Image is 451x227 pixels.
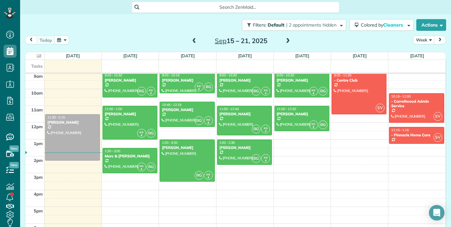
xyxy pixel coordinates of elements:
[277,73,294,77] span: 9:00 - 10:30
[219,145,270,150] div: [PERSON_NAME]
[34,208,43,213] span: 5pm
[252,125,261,133] span: BG
[147,163,155,171] span: BG
[201,37,282,44] h2: 15 – 21, 2025
[391,94,411,98] span: 10:15 - 12:00
[433,133,442,142] span: SV
[31,107,43,112] span: 11am
[413,36,434,44] button: Week
[311,122,315,126] span: KB
[239,19,346,31] a: Filters: Default | 2 appointments hidden
[334,73,351,77] span: 9:00 - 11:30
[66,53,80,58] a: [DATE]
[47,115,65,119] span: 11:30 - 2:15
[25,36,37,44] button: prev
[353,53,367,58] a: [DATE]
[162,145,213,150] div: [PERSON_NAME]
[391,128,409,132] span: 12:15 - 1:15
[34,141,43,146] span: 1pm
[349,19,414,31] button: Colored byCleaners
[195,171,203,180] span: BG
[334,78,384,83] div: - Centre Club
[219,141,235,145] span: 1:00 - 2:30
[311,88,315,92] span: KB
[162,141,177,145] span: 1:00 - 3:30
[264,126,268,130] span: KB
[206,173,210,176] span: KB
[123,53,137,58] a: [DATE]
[277,107,296,111] span: 11:00 - 12:30
[34,158,43,163] span: 2pm
[105,107,122,111] span: 11:00 - 1:00
[34,191,43,197] span: 4pm
[147,90,155,96] small: 4
[140,164,143,168] span: KB
[204,120,213,126] small: 4
[376,104,384,112] span: SV
[391,133,442,137] div: - Pinnacle Home Care
[31,124,43,129] span: 12pm
[104,78,155,83] div: [PERSON_NAME]
[31,63,43,69] span: Tasks
[162,108,213,112] div: [PERSON_NAME]
[206,118,210,121] span: KB
[264,156,268,159] span: KB
[264,88,268,92] span: KB
[433,112,442,121] span: SV
[147,129,155,138] span: BG
[383,22,404,28] span: Cleaners
[310,90,318,96] small: 4
[286,22,336,28] span: | 2 appointments hidden
[242,19,346,31] button: Filters: Default | 2 appointments hidden
[195,86,203,92] small: 4
[31,90,43,96] span: 10am
[262,158,270,164] small: 4
[149,88,153,92] span: KB
[105,149,120,153] span: 1:30 - 3:00
[195,116,203,125] span: BG
[262,90,270,96] small: 4
[276,112,327,116] div: [PERSON_NAME]
[34,74,43,79] span: 9am
[138,166,146,172] small: 4
[219,73,237,77] span: 9:00 - 10:30
[181,53,195,58] a: [DATE]
[319,120,327,129] span: BG
[262,128,270,134] small: 4
[252,87,261,96] span: BG
[215,37,226,45] span: Sep
[162,103,181,107] span: 10:45 - 12:15
[434,36,446,44] button: next
[361,22,405,28] span: Colored by
[268,22,285,28] span: Default
[310,124,318,130] small: 4
[105,73,122,77] span: 9:00 - 10:30
[9,162,19,168] span: New
[9,145,19,152] span: New
[238,53,252,58] a: [DATE]
[429,205,445,221] div: Open Intercom Messenger
[416,19,446,31] button: Actions
[253,22,266,28] span: Filters:
[252,154,261,163] span: BG
[391,99,442,108] div: - Carrollwood Admin Service
[204,175,213,181] small: 4
[162,73,179,77] span: 9:00 - 10:15
[410,53,424,58] a: [DATE]
[34,175,43,180] span: 3pm
[204,83,213,91] span: BG
[137,87,146,96] span: BG
[104,112,155,116] div: [PERSON_NAME]
[219,112,270,116] div: [PERSON_NAME]
[219,107,239,111] span: 11:00 - 12:45
[162,78,213,83] div: [PERSON_NAME]
[37,36,55,44] button: today
[295,53,309,58] a: [DATE]
[138,132,146,139] small: 4
[276,78,327,83] div: [PERSON_NAME]
[197,84,201,88] span: KB
[319,87,327,96] span: BG
[104,154,155,158] div: Marc & [PERSON_NAME]
[140,131,143,134] span: KB
[47,120,98,125] div: [PERSON_NAME]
